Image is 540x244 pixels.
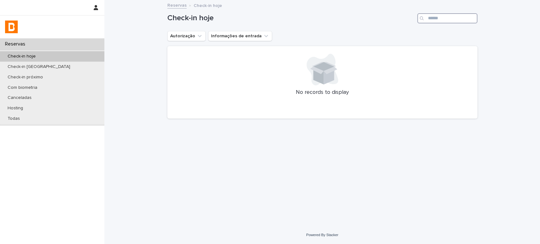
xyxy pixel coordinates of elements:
[3,64,75,70] p: Check-in [GEOGRAPHIC_DATA]
[194,2,222,9] p: Check-in hoje
[3,106,28,111] p: Hosting
[3,95,37,101] p: Canceladas
[417,13,477,23] input: Search
[167,1,187,9] a: Reservas
[3,116,25,121] p: Todas
[3,41,30,47] p: Reservas
[3,75,48,80] p: Check-in próximo
[167,14,415,23] h1: Check-in hoje
[208,31,272,41] button: Informações de entrada
[3,85,42,90] p: Com biometria
[175,89,470,96] p: No records to display
[306,233,338,237] a: Powered By Stacker
[167,31,206,41] button: Autorização
[3,54,41,59] p: Check-in hoje
[5,21,18,33] img: zVaNuJHRTjyIjT5M9Xd5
